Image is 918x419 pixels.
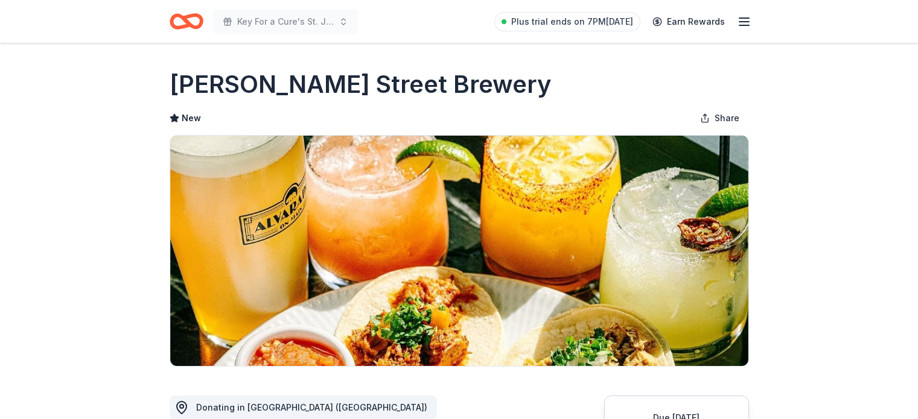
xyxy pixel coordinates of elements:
img: Image for Alvardo Street Brewery [170,136,748,366]
span: Key For a Cure's St. Jude Golf Tournament [237,14,334,29]
span: Share [715,111,739,125]
a: Plus trial ends on 7PM[DATE] [494,12,640,31]
span: Donating in [GEOGRAPHIC_DATA] ([GEOGRAPHIC_DATA]) [196,402,427,412]
button: Key For a Cure's St. Jude Golf Tournament [213,10,358,34]
h1: [PERSON_NAME] Street Brewery [170,68,552,101]
span: Plus trial ends on 7PM[DATE] [511,14,633,29]
a: Earn Rewards [645,11,732,33]
button: Share [690,106,749,130]
span: New [182,111,201,125]
a: Home [170,7,203,36]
